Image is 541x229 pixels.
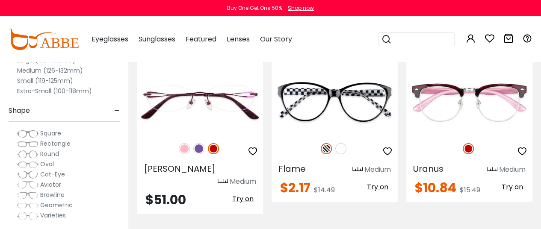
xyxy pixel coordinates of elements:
[314,185,335,195] span: $14.49
[17,181,38,189] img: Aviator.png
[288,4,314,12] div: Shop now
[487,167,497,173] img: size ruler
[40,201,73,209] span: Geometric
[40,180,61,189] span: Aviator
[364,182,391,193] button: Try on
[227,4,282,12] div: Buy One Get One 50%
[232,194,254,204] span: Try on
[499,164,526,175] div: Medium
[502,182,523,192] span: Try on
[499,182,526,193] button: Try on
[114,100,120,121] span: -
[272,70,398,133] img: Pattern Flame - Plastic ,Universal Bridge Fit
[17,201,38,210] img: Geometric.png
[208,143,219,154] img: Red
[9,29,79,50] img: abbeglasses.com
[137,70,263,133] img: Red Emma - Titanium ,Adjust Nose Pads
[193,143,204,154] img: Purple
[415,179,456,197] span: $10.84
[40,139,71,148] span: Rectangle
[17,129,38,138] img: Square.png
[278,163,306,175] span: Flame
[17,65,83,76] label: Medium (126-132mm)
[230,194,256,205] button: Try on
[40,129,61,138] span: Square
[40,160,54,168] span: Oval
[17,191,38,200] img: Browline.png
[145,191,186,209] span: $51.00
[406,70,532,133] img: Red Uranus - TR ,Adjust Nose Pads
[9,100,30,121] span: Shape
[460,185,480,195] span: $15.49
[17,160,38,169] img: Oval.png
[218,179,228,185] img: size ruler
[463,143,474,154] img: Red
[40,211,66,220] span: Varieties
[40,170,65,179] span: Cat-Eye
[227,34,249,44] span: Lenses
[335,143,346,154] img: White
[352,167,363,173] img: size ruler
[17,211,38,220] img: Varieties.png
[179,143,190,154] img: Pink
[364,164,391,175] div: Medium
[144,163,216,175] span: [PERSON_NAME]
[367,182,388,192] span: Try on
[284,4,314,12] a: Shop now
[280,179,310,197] span: $2.17
[260,34,292,44] span: Our Story
[40,191,65,199] span: Browline
[17,140,38,148] img: Rectangle.png
[139,34,175,44] span: Sunglasses
[321,143,332,154] img: Pattern
[17,170,38,179] img: Cat-Eye.png
[92,34,128,44] span: Eyeglasses
[413,163,443,175] span: Uranus
[17,76,73,86] label: Small (119-125mm)
[186,34,216,44] span: Featured
[17,150,38,159] img: Round.png
[17,86,92,96] label: Extra-Small (100-118mm)
[230,176,256,187] div: Medium
[40,150,59,158] span: Round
